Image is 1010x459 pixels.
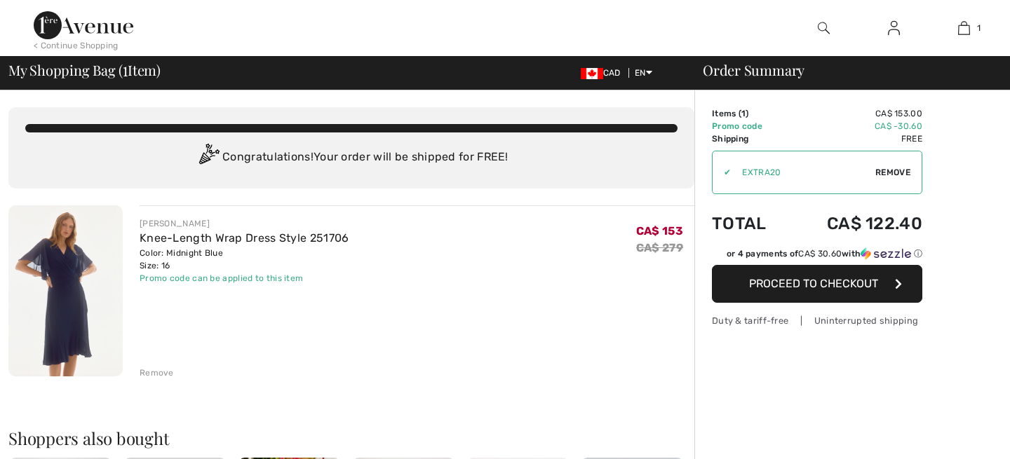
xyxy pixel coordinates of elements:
[727,247,922,260] div: or 4 payments of with
[788,107,922,120] td: CA$ 153.00
[818,20,830,36] img: search the website
[712,247,922,265] div: or 4 payments ofCA$ 30.60withSezzle Click to learn more about Sezzle
[25,144,678,172] div: Congratulations! Your order will be shipped for FREE!
[875,166,910,179] span: Remove
[713,166,731,179] div: ✔
[194,144,222,172] img: Congratulation2.svg
[958,20,970,36] img: My Bag
[140,231,349,245] a: Knee-Length Wrap Dress Style 251706
[636,241,683,254] s: CA$ 279
[123,60,128,78] span: 1
[34,11,133,39] img: 1ère Avenue
[712,265,922,303] button: Proceed to Checkout
[140,247,349,272] div: Color: Midnight Blue Size: 16
[581,68,603,79] img: Canadian Dollar
[34,39,119,52] div: < Continue Shopping
[712,314,922,327] div: Duty & tariff-free | Uninterrupted shipping
[712,132,788,145] td: Shipping
[686,63,1002,77] div: Order Summary
[741,109,746,118] span: 1
[888,20,900,36] img: My Info
[8,205,123,376] img: Knee-Length Wrap Dress Style 251706
[712,200,788,247] td: Total
[749,277,878,290] span: Proceed to Checkout
[798,249,842,259] span: CA$ 30.60
[8,63,161,77] span: My Shopping Bag ( Item)
[635,68,652,78] span: EN
[636,224,683,238] span: CA$ 153
[788,132,922,145] td: Free
[731,151,875,193] input: Promo code
[788,200,922,247] td: CA$ 122.40
[788,120,922,132] td: CA$ -30.60
[712,120,788,132] td: Promo code
[140,272,349,285] div: Promo code can be applied to this item
[977,22,981,34] span: 1
[8,430,694,446] h2: Shoppers also bought
[929,20,998,36] a: 1
[861,247,911,260] img: Sezzle
[877,20,911,37] a: Sign In
[140,366,174,379] div: Remove
[712,107,788,120] td: Items ( )
[581,68,626,78] span: CAD
[140,217,349,230] div: [PERSON_NAME]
